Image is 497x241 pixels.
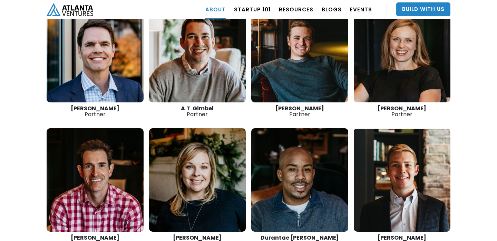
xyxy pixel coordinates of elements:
a: Build With Us [396,2,450,16]
strong: [PERSON_NAME] [71,104,119,112]
div: Partner [47,106,144,117]
div: Partner [149,106,246,117]
strong: [PERSON_NAME] [275,104,324,112]
div: Partner [354,106,451,117]
div: Partner [251,106,348,117]
strong: [PERSON_NAME] [378,104,426,112]
strong: A.T. Gimbel [181,104,214,112]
